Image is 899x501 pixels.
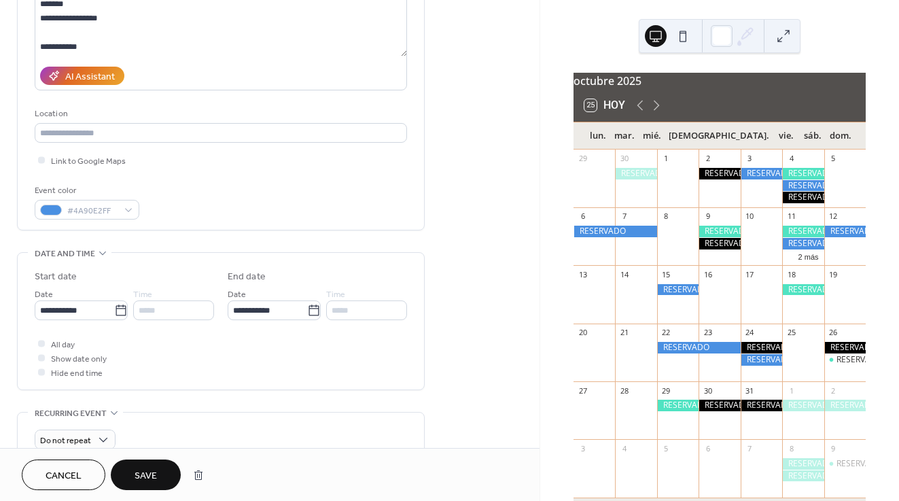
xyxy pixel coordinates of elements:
div: 4 [619,443,629,453]
div: 29 [578,154,588,164]
div: 8 [661,211,671,222]
div: 5 [828,154,839,164]
div: RESERVADO [741,168,782,179]
div: 4 [786,154,796,164]
div: RESERVADO [657,284,699,296]
div: RESERVADO [782,400,824,411]
div: mar. [611,122,638,150]
div: 1 [786,385,796,396]
div: 24 [745,328,755,338]
div: 14 [619,269,629,279]
div: 6 [578,211,588,222]
div: RESERVADO [741,342,782,353]
div: 2 [828,385,839,396]
div: 16 [703,269,713,279]
div: RESERVADO [782,192,824,203]
div: RESERVADO [741,354,782,366]
div: RESERVADO [824,400,866,411]
span: Save [135,469,157,483]
div: 30 [703,385,713,396]
div: 18 [786,269,796,279]
div: RESERVADO [824,458,866,470]
button: Save [111,460,181,490]
div: 9 [828,443,839,453]
div: RESERVADO [574,226,657,237]
span: Date [228,288,246,302]
div: RESERVADO [824,342,866,353]
div: RESERVADO [824,226,866,237]
div: 3 [578,443,588,453]
div: 1 [661,154,671,164]
div: octubre 2025 [574,73,866,89]
button: 2 más [793,250,824,262]
div: 19 [828,269,839,279]
div: AI Assistant [65,70,115,84]
div: 12 [828,211,839,222]
div: RESERVADO [741,400,782,411]
div: RESERVADO [782,180,824,192]
div: 22 [661,328,671,338]
div: 9 [703,211,713,222]
div: 5 [661,443,671,453]
div: RESERVADO [824,354,866,366]
div: RESERVADO [782,226,824,237]
div: RESERVADO [657,342,741,353]
div: 23 [703,328,713,338]
div: 2 [703,154,713,164]
div: 7 [619,211,629,222]
div: RESERVADO [699,226,740,237]
div: Event color [35,184,137,198]
div: 29 [661,385,671,396]
div: 31 [745,385,755,396]
div: RESERVADO [782,470,824,482]
div: [DEMOGRAPHIC_DATA]. [665,122,773,150]
div: RESERVADO [699,400,740,411]
div: RESERVADO [782,168,824,179]
div: RESERVADO [782,284,824,296]
div: 11 [786,211,796,222]
div: mié. [638,122,665,150]
div: 26 [828,328,839,338]
div: sáb. [799,122,826,150]
div: 13 [578,269,588,279]
div: 6 [703,443,713,453]
div: 27 [578,385,588,396]
div: RESERVADO [836,354,883,366]
div: 21 [619,328,629,338]
div: 17 [745,269,755,279]
span: Time [326,288,345,302]
button: Cancel [22,460,105,490]
div: 28 [619,385,629,396]
div: 25 [786,328,796,338]
div: End date [228,270,266,284]
div: 7 [745,443,755,453]
span: Do not repeat [40,433,91,449]
span: Show date only [51,352,107,366]
span: Recurring event [35,407,107,421]
div: RESERVADO [782,238,824,249]
span: Date and time [35,247,95,261]
div: 20 [578,328,588,338]
div: 10 [745,211,755,222]
div: Start date [35,270,77,284]
div: RESERVADO [615,168,656,179]
span: Date [35,288,53,302]
div: RESERVADO [836,458,883,470]
button: 25Hoy [580,96,630,115]
div: 30 [619,154,629,164]
div: RESERVADO [699,168,740,179]
div: 15 [661,269,671,279]
div: 8 [786,443,796,453]
span: Hide end time [51,366,103,381]
div: lun. [584,122,612,150]
span: #4A90E2FF [67,204,118,218]
span: Cancel [46,469,82,483]
div: RESERVADO [657,400,699,411]
button: AI Assistant [40,67,124,85]
span: Link to Google Maps [51,154,126,169]
div: RESERVADO [699,238,740,249]
div: vie. [773,122,800,150]
div: 3 [745,154,755,164]
div: RESERVADO [782,458,824,470]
